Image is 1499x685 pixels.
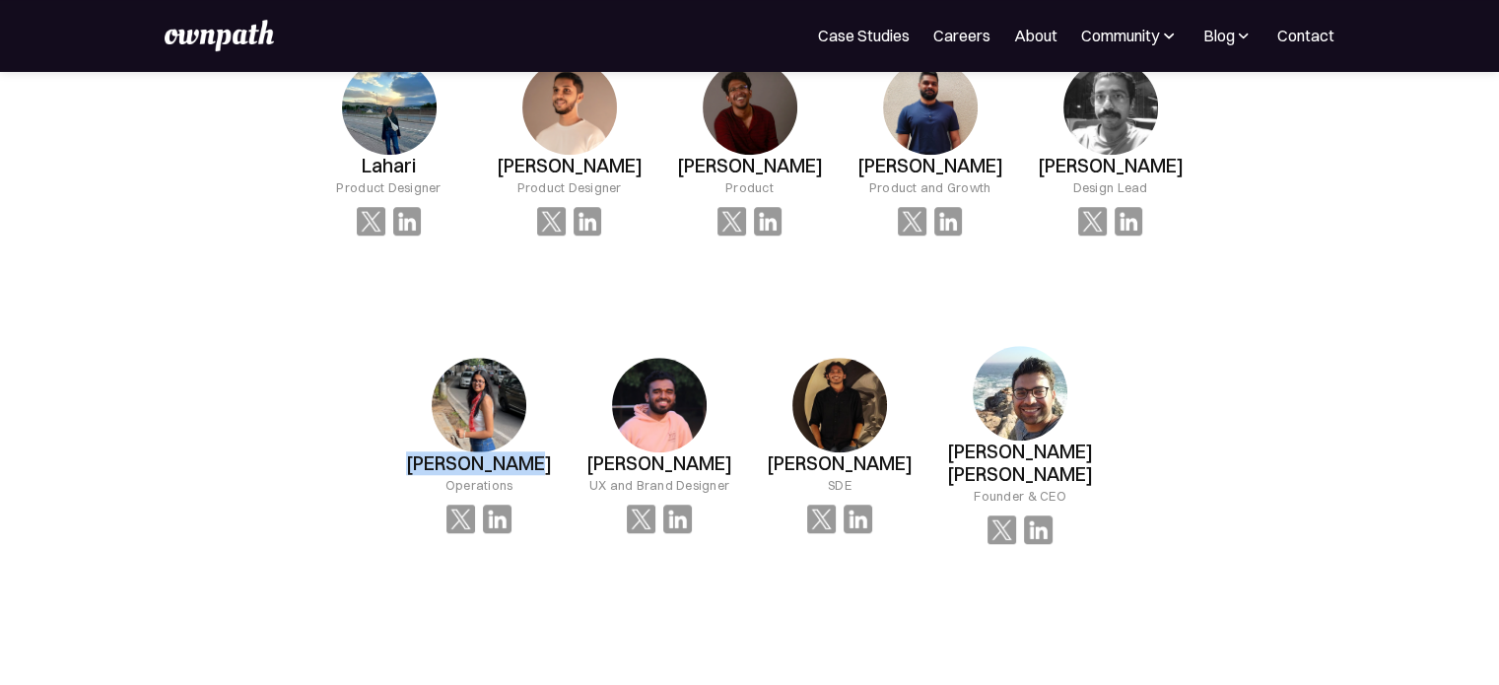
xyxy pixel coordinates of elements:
div: Blog [1202,24,1254,47]
div: Community [1081,24,1159,47]
h3: [PERSON_NAME] [497,155,643,177]
h3: [PERSON_NAME] [857,155,1003,177]
h3: [PERSON_NAME] [767,452,913,475]
h3: Lahari [362,155,416,177]
h3: [PERSON_NAME] [PERSON_NAME] [930,441,1111,486]
div: Product [725,177,774,197]
div: SDE [828,475,852,495]
div: Product Designer [516,177,621,197]
div: Product Designer [336,177,441,197]
a: Careers [933,24,990,47]
div: UX and Brand Designer [589,475,729,495]
div: Design Lead [1073,177,1148,197]
h3: [PERSON_NAME] [406,452,552,475]
h3: [PERSON_NAME] [677,155,823,177]
div: Operations [445,475,513,495]
div: Product and Growth [869,177,991,197]
a: About [1014,24,1057,47]
a: Contact [1277,24,1334,47]
div: Blog [1202,24,1234,47]
h3: [PERSON_NAME] [1038,155,1184,177]
a: Case Studies [818,24,910,47]
div: Founder & CEO [974,486,1065,506]
h3: [PERSON_NAME] [586,452,732,475]
div: Community [1081,24,1179,47]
